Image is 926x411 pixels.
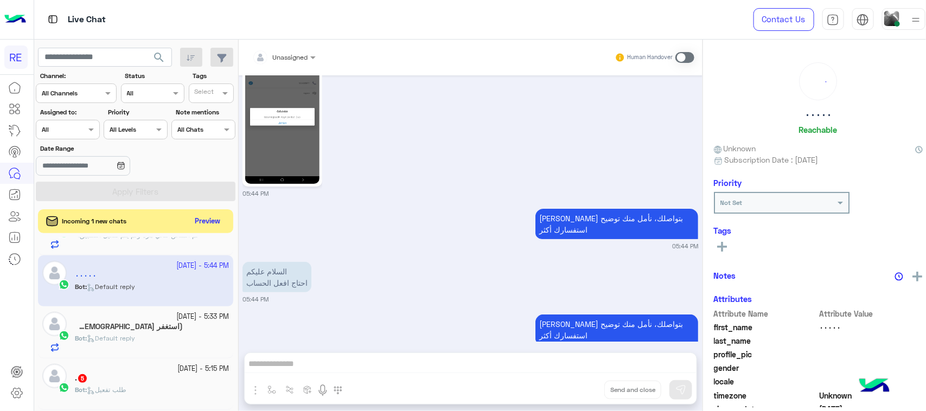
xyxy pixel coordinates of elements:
button: Send and close [604,381,661,399]
label: Priority [108,107,167,117]
img: tab [46,12,60,26]
h5: . [75,374,88,383]
img: defaultAdmin.png [42,364,67,388]
small: [DATE] - 5:33 PM [176,312,229,322]
img: tab [827,14,839,26]
h5: ٠٠٠٠٠ [804,108,832,121]
img: 1464078224741506.jpg [245,52,320,184]
label: Assigned to: [40,107,99,117]
span: Attribute Value [819,308,923,319]
img: add [912,272,922,281]
button: Apply Filters [36,182,235,201]
span: search [152,51,165,64]
h6: Reachable [799,125,838,134]
img: tab [857,14,869,26]
label: Tags [193,71,234,81]
b: : [75,334,87,342]
b: Not Set [720,198,743,207]
a: tab [822,8,844,31]
div: loading... [802,66,834,97]
h6: Priority [714,178,742,188]
p: 21/9/2025, 5:44 PM [242,262,311,292]
p: 21/9/2025, 5:44 PM [535,209,698,239]
h5: (استغفر الله واتوب اليه) [75,322,183,331]
span: timezone [714,390,818,401]
img: userImage [884,11,899,26]
span: ٠٠٠٠٠ [819,322,923,333]
b: : [75,386,87,394]
span: Bot [75,386,85,394]
img: WhatsApp [59,382,69,393]
span: null [819,362,923,374]
span: locale [714,376,818,387]
span: Unknown [819,390,923,401]
small: 05:44 PM [242,189,269,198]
h6: Tags [714,226,923,235]
label: Note mentions [176,107,234,117]
span: gender [714,362,818,374]
span: profile_pic [714,349,818,360]
img: profile [909,13,923,27]
div: RE [4,46,28,69]
span: 5 [78,374,87,383]
button: search [146,48,173,71]
span: طلب تفعيل [87,386,126,394]
img: defaultAdmin.png [42,312,67,336]
a: Contact Us [753,8,814,31]
span: Unknown [714,143,756,154]
img: Logo [4,8,26,31]
small: 05:44 PM [672,242,698,251]
label: Status [125,71,183,81]
span: Unassigned [272,53,308,61]
span: Incoming 1 new chats [62,216,127,226]
img: notes [895,272,903,281]
div: Select [193,87,214,99]
small: 05:44 PM [242,295,269,304]
img: WhatsApp [59,330,69,341]
img: hulul-logo.png [855,368,893,406]
span: last_name [714,335,818,346]
span: Default reply [87,334,135,342]
h6: Notes [714,271,736,280]
button: Preview [190,214,225,229]
span: null [819,376,923,387]
p: 21/9/2025, 5:44 PM [535,314,698,345]
small: Human Handover [628,53,673,62]
label: Date Range [40,144,167,153]
span: Subscription Date : [DATE] [724,154,818,165]
span: Bot [75,334,85,342]
small: [DATE] - 5:15 PM [177,364,229,374]
span: Attribute Name [714,308,818,319]
h6: Attributes [714,294,752,304]
span: first_name [714,322,818,333]
p: Live Chat [68,12,106,27]
label: Channel: [40,71,116,81]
